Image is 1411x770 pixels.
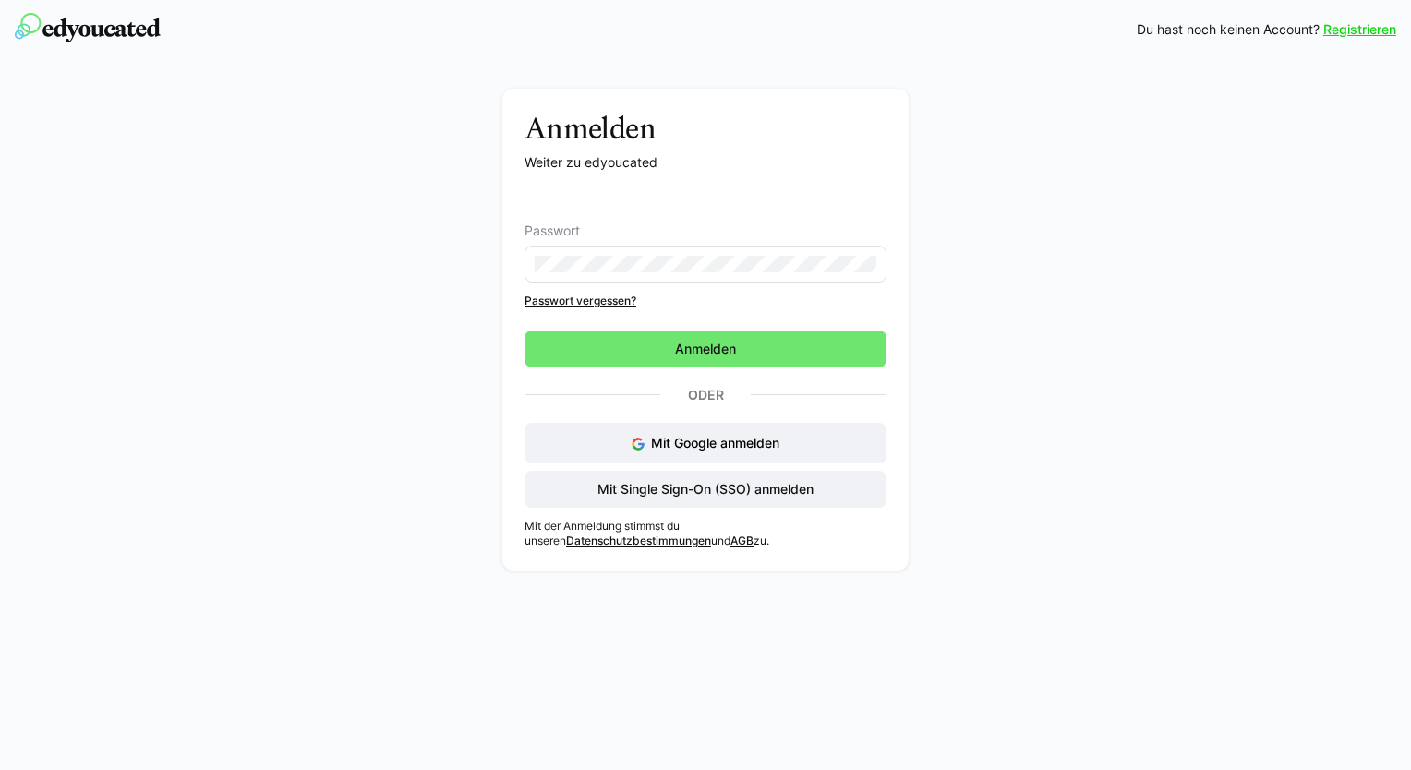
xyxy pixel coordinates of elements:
[525,423,886,463] button: Mit Google anmelden
[525,471,886,508] button: Mit Single Sign-On (SSO) anmelden
[1137,20,1320,39] span: Du hast noch keinen Account?
[1323,20,1396,39] a: Registrieren
[525,519,886,548] p: Mit der Anmeldung stimmst du unseren und zu.
[15,13,161,42] img: edyoucated
[672,340,739,358] span: Anmelden
[595,480,816,499] span: Mit Single Sign-On (SSO) anmelden
[525,111,886,146] h3: Anmelden
[566,534,711,547] a: Datenschutzbestimmungen
[525,153,886,172] p: Weiter zu edyoucated
[660,382,751,408] p: Oder
[730,534,754,547] a: AGB
[651,435,779,451] span: Mit Google anmelden
[525,294,886,308] a: Passwort vergessen?
[525,331,886,367] button: Anmelden
[525,223,580,238] span: Passwort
